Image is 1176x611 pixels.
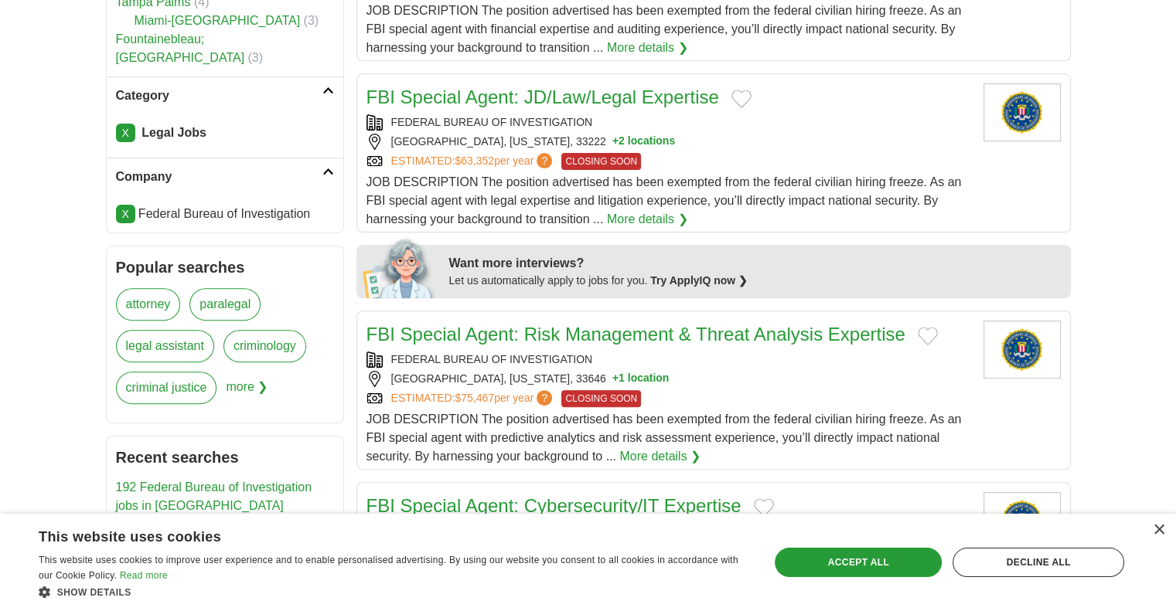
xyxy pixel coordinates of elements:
[116,480,312,512] a: 192 Federal Bureau of Investigation jobs in [GEOGRAPHIC_DATA]
[391,390,556,407] a: ESTIMATED:$75,467per year?
[953,548,1124,577] div: Decline all
[116,205,135,223] a: X
[607,210,688,229] a: More details ❯
[612,371,619,387] span: +
[107,76,343,114] a: Category
[537,153,552,168] span: ?
[449,254,1062,273] div: Want more interviews?
[116,372,217,404] a: criminal justice
[391,353,593,365] a: FEDERAL BUREAU OF INVESTIGATION
[983,83,1061,141] img: Federal Bureau of Investigation logo
[304,14,319,27] span: (3)
[449,273,1062,289] div: Let us automatically apply to jobs for you.
[391,116,593,128] a: FEDERAL BUREAU OF INVESTIGATION
[366,371,971,387] div: [GEOGRAPHIC_DATA], [US_STATE], 33646
[455,392,494,404] span: $75,467
[107,158,343,195] a: Company
[366,175,962,226] span: JOB DESCRIPTION The position advertised has been exempted from the federal civilian hiring freeze...
[116,32,245,64] a: Fountainebleau; [GEOGRAPHIC_DATA]
[775,548,942,577] div: Accept all
[650,274,748,287] a: Try ApplyIQ now ❯
[248,51,264,64] span: (3)
[537,390,552,406] span: ?
[135,14,301,27] a: Miami-[GEOGRAPHIC_DATA]
[39,584,748,599] div: Show details
[607,39,688,57] a: More details ❯
[391,153,556,170] a: ESTIMATED:$63,352per year?
[366,495,741,516] a: FBI Special Agent: Cybersecurity/IT Expertise
[918,327,938,345] button: Add to favorite jobs
[223,330,306,362] a: criminology
[39,523,709,546] div: This website uses cookies
[455,154,494,167] span: $63,352
[116,256,334,279] h2: Popular searches
[612,371,670,387] button: +1 location
[561,390,641,407] span: CLOSING SOON
[116,446,334,469] h2: Recent searches
[363,236,438,298] img: apply-iq-scientist.png
[366,4,962,54] span: JOB DESCRIPTION The position advertised has been exempted from the federal civilian hiring freeze...
[116,288,181,321] a: attorney
[120,570,168,581] a: Read more, opens a new window
[366,87,719,107] a: FBI Special Agent: JD/Law/Legal Expertise
[612,134,675,150] button: +2 locations
[754,498,774,517] button: Add to favorite jobs
[366,134,971,150] div: [GEOGRAPHIC_DATA], [US_STATE], 33222
[116,124,135,142] a: X
[983,321,1061,378] img: Federal Bureau of Investigation logo
[116,87,322,105] h2: Category
[366,324,905,345] a: FBI Special Agent: Risk Management & Threat Analysis Expertise
[366,412,962,463] span: JOB DESCRIPTION The position advertised has been exempted from the federal civilian hiring freeze...
[39,555,738,581] span: This website uses cookies to improve user experience and to enable personalised advertising. By u...
[189,288,261,321] a: paralegal
[116,168,322,186] h2: Company
[983,492,1061,550] img: Federal Bureau of Investigation logo
[116,205,334,223] li: Federal Bureau of Investigation
[116,330,214,362] a: legal assistant
[226,372,268,413] span: more ❯
[612,134,619,150] span: +
[731,90,752,108] button: Add to favorite jobs
[619,447,700,466] a: More details ❯
[1153,524,1164,536] div: Close
[561,153,641,170] span: CLOSING SOON
[57,587,131,598] span: Show details
[141,126,206,139] strong: Legal Jobs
